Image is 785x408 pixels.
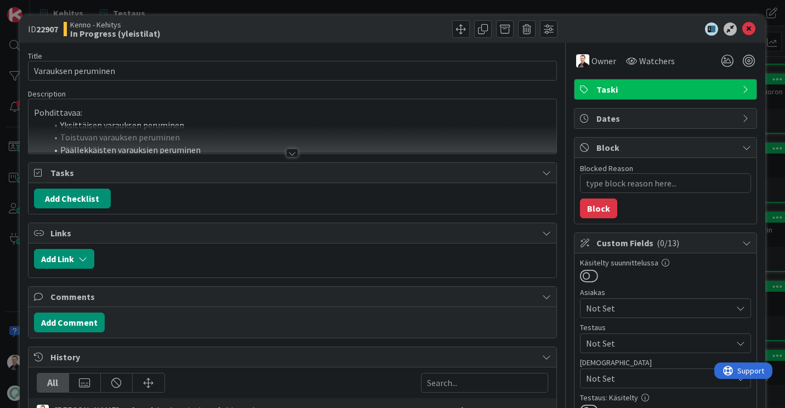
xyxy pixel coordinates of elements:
span: Owner [591,54,616,67]
div: All [37,373,69,392]
b: 22907 [36,24,58,35]
span: Not Set [586,302,732,315]
span: Block [596,141,737,154]
span: Comments [50,290,537,303]
div: Käsitelty suunnittelussa [580,259,751,267]
span: Links [50,226,537,240]
span: Kenno - Kehitys [70,20,161,29]
div: Testaus: Käsitelty [580,394,751,401]
span: ID [28,22,58,36]
span: Watchers [639,54,675,67]
span: Taski [596,83,737,96]
li: Yksittäisen varauksen peruminen [47,119,551,132]
b: In Progress (yleistilat) [70,29,161,38]
span: History [50,350,537,364]
button: Add Checklist [34,189,111,208]
button: Block [580,199,617,218]
span: Support [23,2,50,15]
div: Asiakas [580,288,751,296]
img: VP [576,54,589,67]
label: Blocked Reason [580,163,633,173]
span: Not Set [586,337,732,350]
label: Title [28,51,42,61]
span: Description [28,89,66,99]
span: Custom Fields [596,236,737,250]
div: Testaus [580,324,751,331]
span: Dates [596,112,737,125]
span: Not Set [586,372,732,385]
input: Search... [421,373,548,393]
p: Pohdittavaa: [34,106,551,119]
span: Tasks [50,166,537,179]
input: type card name here... [28,61,557,81]
span: ( 0/13 ) [657,237,679,248]
div: [DEMOGRAPHIC_DATA] [580,359,751,366]
button: Add Link [34,249,94,269]
button: Add Comment [34,313,105,332]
